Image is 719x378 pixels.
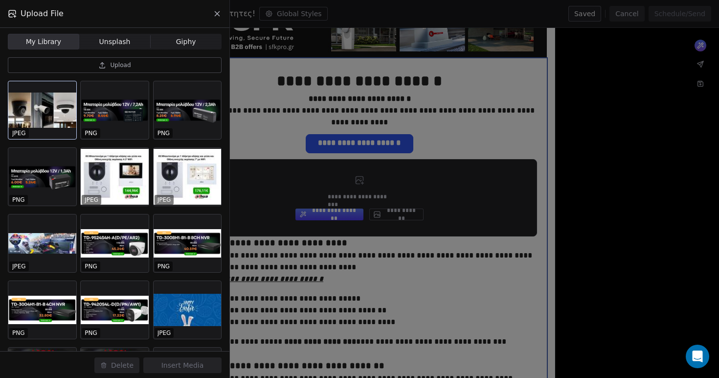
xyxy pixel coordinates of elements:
[157,262,170,270] p: PNG
[85,262,97,270] p: PNG
[99,37,131,47] span: Unsplash
[157,196,171,204] p: JPEG
[686,345,709,368] div: Open Intercom Messenger
[8,57,222,73] button: Upload
[176,37,196,47] span: Giphy
[143,357,222,373] button: Insert Media
[85,196,98,204] p: JPEG
[110,61,131,69] span: Upload
[94,357,139,373] button: Delete
[85,129,97,137] p: PNG
[12,196,25,204] p: PNG
[21,8,64,20] span: Upload File
[12,329,25,337] p: PNG
[157,329,171,337] p: JPEG
[85,329,97,337] p: PNG
[157,129,170,137] p: PNG
[12,262,26,270] p: JPEG
[12,129,26,137] p: JPEG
